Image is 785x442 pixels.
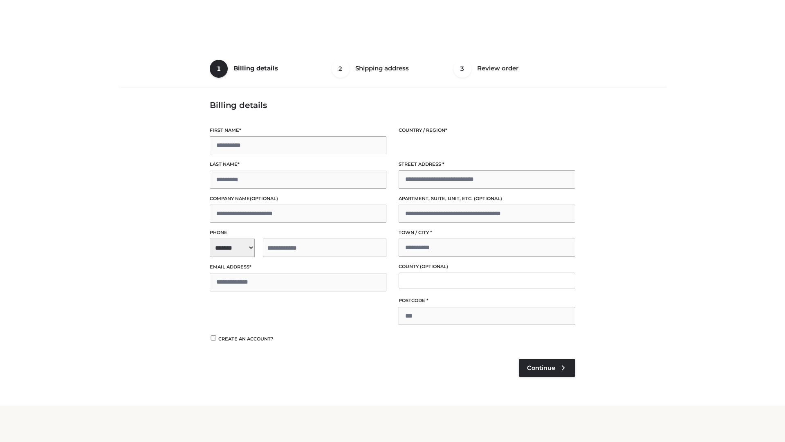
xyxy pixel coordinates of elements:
[210,195,386,203] label: Company name
[210,335,217,341] input: Create an account?
[210,100,575,110] h3: Billing details
[210,126,386,134] label: First name
[420,264,448,269] span: (optional)
[210,263,386,271] label: Email address
[474,196,502,201] span: (optional)
[399,195,575,203] label: Apartment, suite, unit, etc.
[399,229,575,237] label: Town / City
[210,229,386,237] label: Phone
[399,297,575,304] label: Postcode
[218,336,274,342] span: Create an account?
[250,196,278,201] span: (optional)
[527,364,555,372] span: Continue
[399,263,575,271] label: County
[399,160,575,168] label: Street address
[519,359,575,377] a: Continue
[399,126,575,134] label: Country / Region
[210,160,386,168] label: Last name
